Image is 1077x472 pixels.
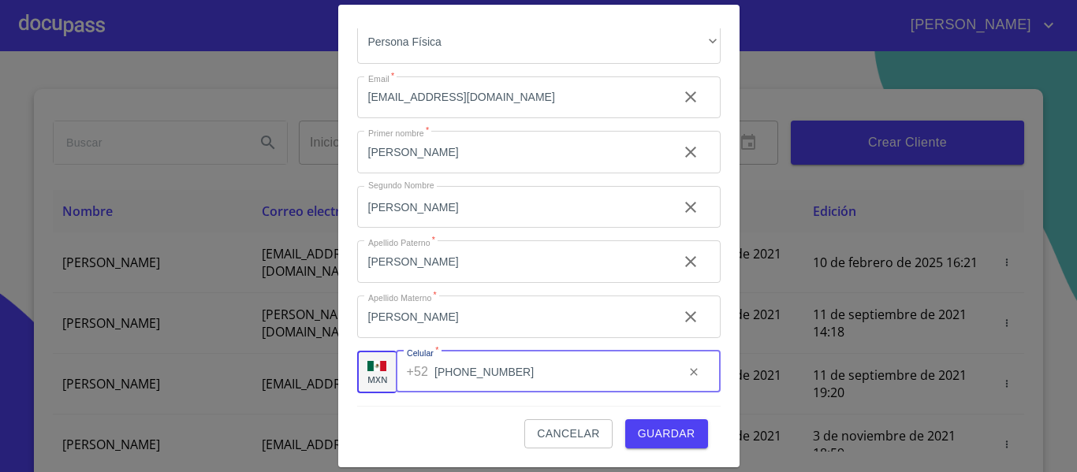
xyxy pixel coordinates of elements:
img: R93DlvwvvjP9fbrDwZeCRYBHk45OWMq+AAOlFVsxT89f82nwPLnD58IP7+ANJEaWYhP0Tx8kkA0WlQMPQsAAgwAOmBj20AXj6... [367,361,386,372]
button: Cancelar [524,419,612,448]
button: clear input [672,298,710,336]
span: Guardar [638,424,695,444]
button: clear input [672,243,710,281]
button: clear input [678,356,710,388]
p: MXN [367,374,388,385]
span: Cancelar [537,424,599,444]
div: Persona Física [357,21,721,64]
button: Guardar [625,419,708,448]
button: clear input [672,78,710,116]
button: clear input [672,188,710,226]
button: clear input [672,133,710,171]
p: +52 [407,362,429,381]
